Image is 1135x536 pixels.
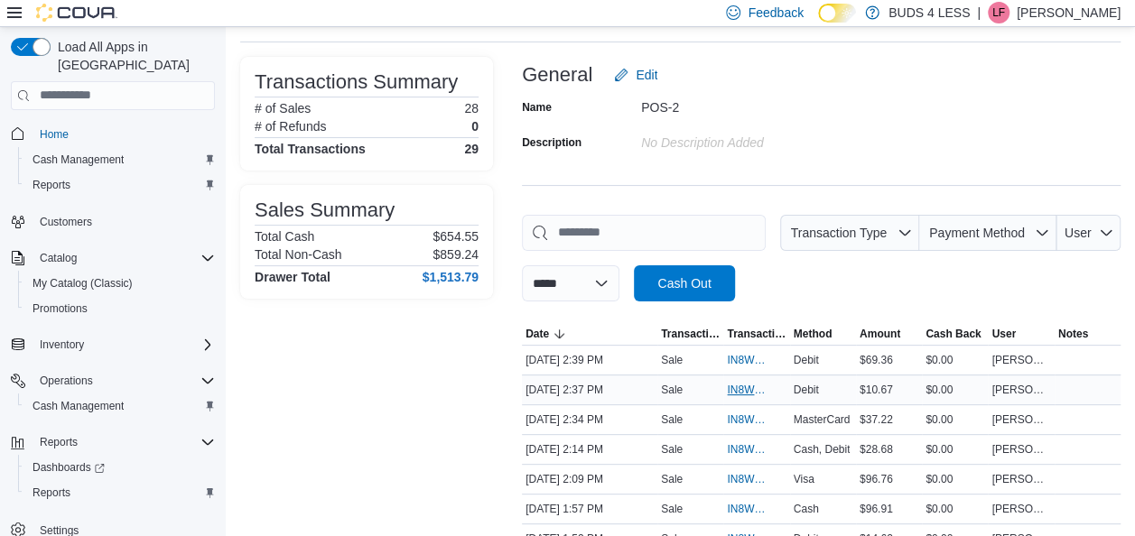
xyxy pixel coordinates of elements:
[790,323,856,345] button: Method
[25,482,215,504] span: Reports
[18,147,222,172] button: Cash Management
[727,468,786,490] button: IN8W07-678601
[522,135,581,150] label: Description
[4,368,222,393] button: Operations
[661,442,683,457] p: Sale
[33,152,124,167] span: Cash Management
[661,502,683,516] p: Sale
[40,435,78,449] span: Reports
[33,334,91,356] button: Inventory
[4,245,222,271] button: Catalog
[1058,327,1088,341] span: Notes
[988,2,1009,23] div: Leeanne Finn
[33,485,70,500] span: Reports
[25,149,131,171] a: Cash Management
[18,393,222,419] button: Cash Management
[25,482,78,504] a: Reports
[25,273,140,294] a: My Catalog (Classic)
[818,4,856,23] input: Dark Mode
[18,296,222,321] button: Promotions
[860,442,893,457] span: $28.68
[18,480,222,505] button: Reports
[860,327,900,341] span: Amount
[4,121,222,147] button: Home
[33,247,84,269] button: Catalog
[641,128,883,150] div: No Description added
[991,383,1050,397] span: [PERSON_NAME]
[522,100,552,115] label: Name
[25,174,215,196] span: Reports
[25,457,112,478] a: Dashboards
[860,502,893,516] span: $96.91
[522,379,657,401] div: [DATE] 2:37 PM
[919,215,1056,251] button: Payment Method
[25,395,215,417] span: Cash Management
[991,502,1050,516] span: [PERSON_NAME]
[634,265,735,301] button: Cash Out
[25,298,95,319] a: Promotions
[1056,215,1121,251] button: User
[522,498,657,520] div: [DATE] 1:57 PM
[727,349,786,371] button: IN8W07-678639
[856,323,922,345] button: Amount
[727,353,768,367] span: IN8W07-678639
[51,38,215,74] span: Load All Apps in [GEOGRAPHIC_DATA]
[33,460,105,475] span: Dashboards
[727,502,768,516] span: IN8W07-678592
[40,337,84,352] span: Inventory
[40,215,92,229] span: Customers
[922,323,988,345] button: Cash Back
[4,208,222,235] button: Customers
[255,119,326,134] h6: # of Refunds
[255,101,311,116] h6: # of Sales
[33,210,215,233] span: Customers
[255,199,395,221] h3: Sales Summary
[727,327,786,341] span: Transaction #
[526,327,549,341] span: Date
[1065,226,1092,240] span: User
[25,149,215,171] span: Cash Management
[748,4,803,22] span: Feedback
[33,431,215,453] span: Reports
[33,276,133,291] span: My Catalog (Classic)
[988,323,1054,345] button: User
[727,379,786,401] button: IN8W07-678636
[522,409,657,430] div: [DATE] 2:34 PM
[522,468,657,490] div: [DATE] 2:09 PM
[661,472,683,486] p: Sale
[794,412,851,427] span: MasterCard
[18,271,222,296] button: My Catalog (Classic)
[4,430,222,455] button: Reports
[33,247,215,269] span: Catalog
[794,442,851,457] span: Cash, Debit
[991,472,1050,486] span: [PERSON_NAME]
[255,142,366,156] h4: Total Transactions
[40,374,93,388] span: Operations
[661,353,683,367] p: Sale
[922,498,988,520] div: $0.00
[991,442,1050,457] span: [PERSON_NAME]
[40,251,77,265] span: Catalog
[33,370,100,392] button: Operations
[33,334,215,356] span: Inventory
[33,123,215,145] span: Home
[991,327,1016,341] span: User
[18,455,222,480] a: Dashboards
[922,468,988,490] div: $0.00
[727,412,768,427] span: IN8W07-678629
[33,178,70,192] span: Reports
[860,353,893,367] span: $69.36
[641,93,883,115] div: POS-2
[522,349,657,371] div: [DATE] 2:39 PM
[727,409,786,430] button: IN8W07-678629
[33,124,76,145] a: Home
[33,211,99,233] a: Customers
[727,439,786,460] button: IN8W07-678611
[33,431,85,453] button: Reports
[433,229,479,244] p: $654.55
[255,270,330,284] h4: Drawer Total
[4,332,222,357] button: Inventory
[780,215,919,251] button: Transaction Type
[255,247,342,262] h6: Total Non-Cash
